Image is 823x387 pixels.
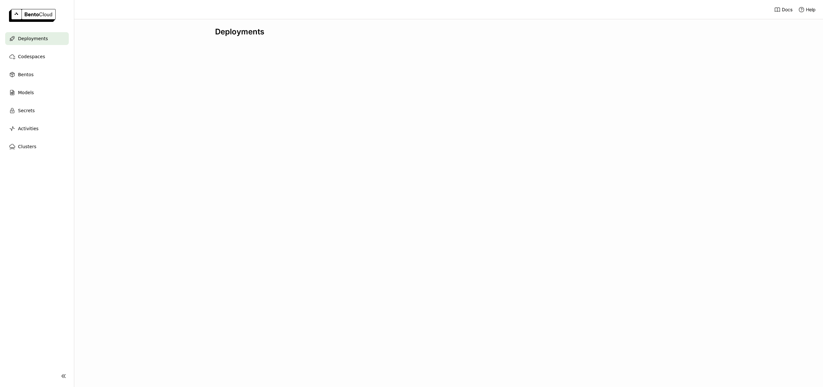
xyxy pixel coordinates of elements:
a: Bentos [5,68,69,81]
span: Models [18,89,34,96]
div: Help [798,6,816,13]
span: Codespaces [18,53,45,60]
a: Activities [5,122,69,135]
img: logo [9,9,56,22]
span: Docs [782,7,792,13]
span: Secrets [18,107,35,114]
div: Deployments [215,27,682,37]
span: Activities [18,125,39,132]
a: Secrets [5,104,69,117]
span: Bentos [18,71,33,78]
a: Docs [774,6,792,13]
a: Models [5,86,69,99]
a: Clusters [5,140,69,153]
span: Help [806,7,816,13]
span: Deployments [18,35,48,42]
span: Clusters [18,143,36,150]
